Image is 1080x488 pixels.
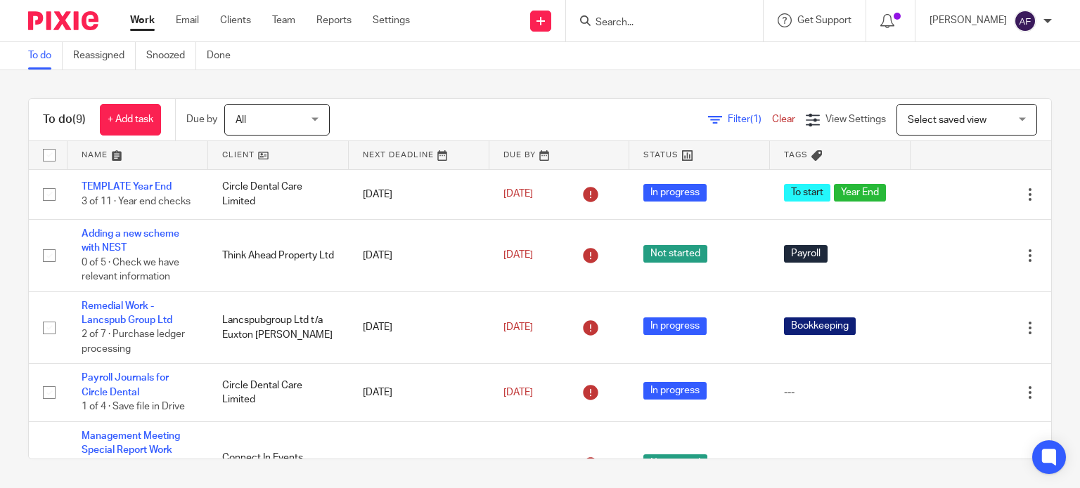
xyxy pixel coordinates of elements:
td: [DATE] [349,364,489,421]
span: Payroll [784,245,828,263]
div: --- [784,458,896,472]
span: Filter [728,114,772,124]
a: Snoozed [146,42,196,70]
span: View Settings [825,114,886,124]
span: In progress [643,382,707,400]
td: [DATE] [349,169,489,219]
span: [DATE] [503,322,533,332]
td: [DATE] [349,219,489,291]
span: Get Support [797,15,851,25]
span: [DATE] [503,388,533,397]
a: + Add task [100,104,161,136]
a: Adding a new scheme with NEST [82,229,179,253]
span: Bookkeeping [784,317,856,335]
img: Pixie [28,11,98,30]
a: Reports [316,13,352,27]
span: 2 of 7 · Purchase ledger processing [82,330,185,355]
span: Select saved view [908,115,986,125]
a: Team [272,13,295,27]
div: --- [784,385,896,400]
a: Payroll Journals for Circle Dental [82,373,169,397]
a: Management Meeting Special Report Work [82,431,180,455]
td: Think Ahead Property Ltd [208,219,349,291]
span: 0 of 5 · Check we have relevant information [82,258,179,282]
a: Done [207,42,241,70]
span: In progress [643,317,707,335]
span: (1) [750,114,761,124]
span: (9) [72,114,86,125]
a: Email [176,13,199,27]
span: All [236,115,246,125]
span: [DATE] [503,251,533,261]
span: Tags [784,151,808,159]
p: [PERSON_NAME] [930,13,1007,27]
p: Due by [186,112,217,126]
a: To do [28,42,63,70]
td: Circle Dental Care Limited [208,364,349,421]
a: Reassigned [73,42,136,70]
h1: To do [43,112,86,127]
a: Clients [220,13,251,27]
td: [DATE] [349,291,489,364]
a: Settings [373,13,410,27]
span: [DATE] [503,190,533,199]
span: Year End [834,184,886,202]
span: 3 of 11 · Year end checks [82,197,191,206]
a: Clear [772,114,795,124]
td: Lancspubgroup Ltd t/a Euxton [PERSON_NAME] [208,291,349,364]
td: Circle Dental Care Limited [208,169,349,219]
a: Remedial Work - Lancspub Group Ltd [82,301,172,325]
span: Not started [643,454,707,472]
span: Not started [643,245,707,263]
img: svg%3E [1014,10,1036,32]
input: Search [594,17,721,29]
span: 1 of 4 · Save file in Drive [82,402,185,411]
span: In progress [643,184,707,202]
a: Work [130,13,155,27]
a: TEMPLATE Year End [82,182,172,192]
span: To start [784,184,830,202]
